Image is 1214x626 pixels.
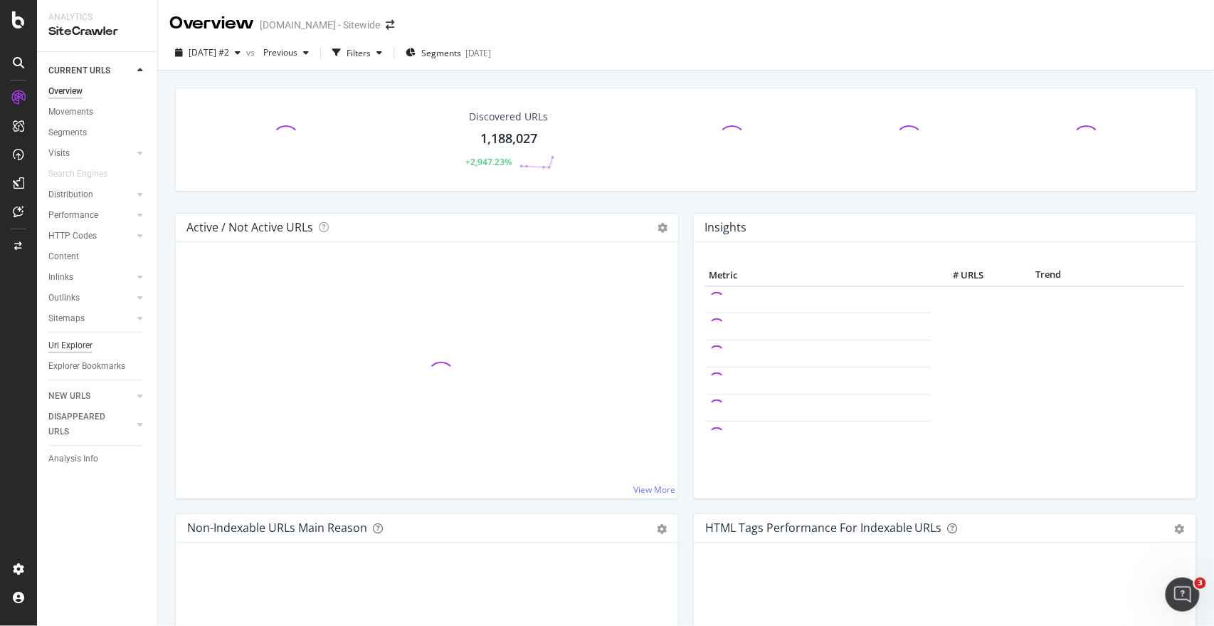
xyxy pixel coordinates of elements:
div: Sitemaps [48,311,85,326]
th: Metric [705,265,930,286]
div: SiteCrawler [48,24,146,40]
i: Options [658,223,667,233]
a: Explorer Bookmarks [48,359,147,374]
div: Movements [48,105,93,120]
th: # URLS [930,265,987,286]
a: NEW URLS [48,389,133,404]
div: CURRENT URLS [48,63,110,78]
span: 3 [1195,578,1206,589]
button: Segments[DATE] [400,41,497,64]
div: Overview [48,84,83,99]
div: Outlinks [48,291,80,306]
div: Explorer Bookmarks [48,359,125,374]
a: Performance [48,208,133,223]
div: Inlinks [48,270,73,285]
div: Analysis Info [48,452,98,466]
a: Outlinks [48,291,133,306]
div: gear [657,524,667,534]
a: Movements [48,105,147,120]
div: Filters [347,47,371,59]
div: Analytics [48,11,146,24]
a: Overview [48,84,147,99]
div: DISAPPEARED URLS [48,409,120,439]
div: Visits [48,146,70,161]
div: HTTP Codes [48,229,97,244]
div: arrow-right-arrow-left [386,20,394,30]
div: Distribution [48,187,93,202]
div: [DATE] [465,47,491,59]
a: CURRENT URLS [48,63,133,78]
div: Search Engines [48,167,107,182]
a: Content [48,249,147,264]
iframe: Intercom live chat [1166,578,1200,612]
div: Segments [48,125,87,140]
div: gear [1175,524,1185,534]
a: HTTP Codes [48,229,133,244]
th: Trend [987,265,1110,286]
a: Sitemaps [48,311,133,326]
div: Content [48,249,79,264]
span: Segments [421,47,461,59]
a: Visits [48,146,133,161]
a: Analysis Info [48,452,147,466]
div: 1,188,027 [480,130,537,148]
button: Filters [327,41,388,64]
span: Previous [258,46,297,58]
div: +2,947.23% [466,156,512,168]
span: vs [246,46,258,58]
div: HTML Tags Performance for Indexable URLs [705,521,942,535]
button: [DATE] #2 [169,41,246,64]
button: Previous [258,41,315,64]
div: Non-Indexable URLs Main Reason [187,521,367,535]
div: Performance [48,208,98,223]
a: Distribution [48,187,133,202]
a: DISAPPEARED URLS [48,409,133,439]
a: Search Engines [48,167,122,182]
div: NEW URLS [48,389,90,404]
div: [DOMAIN_NAME] - Sitewide [260,18,380,32]
span: 2025 Aug. 21st #2 [189,46,229,58]
h4: Insights [704,218,746,237]
div: Discovered URLs [470,110,549,124]
a: View More [633,484,675,496]
h4: Active / Not Active URLs [186,218,313,237]
a: Inlinks [48,270,133,285]
div: Url Explorer [48,338,93,353]
div: Overview [169,11,254,36]
a: Url Explorer [48,338,147,353]
a: Segments [48,125,147,140]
